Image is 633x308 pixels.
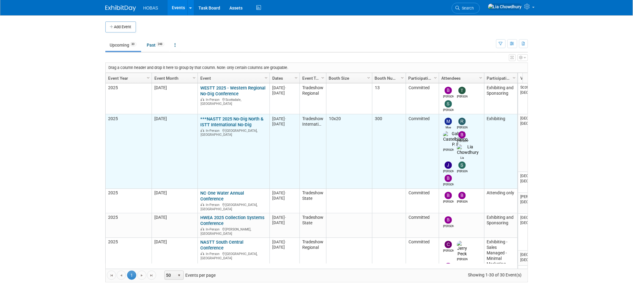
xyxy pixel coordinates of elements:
[443,108,454,112] div: Stephen Alston
[484,213,518,238] td: Exhibiting and Sponsoring
[200,116,263,127] a: ***NASTT 2025 No-Dig North & ISTT International No-Dig
[462,271,527,279] span: Showing 1-30 of 30 Event(s)
[518,114,546,172] td: [GEOGRAPHIC_DATA], [GEOGRAPHIC_DATA]
[201,129,204,132] img: In-Person Event
[511,73,518,82] a: Column Settings
[300,114,326,188] td: Tradeshow International
[152,213,198,238] td: [DATE]
[272,190,297,196] div: [DATE]
[445,87,452,94] img: Bijan Khamanian
[285,215,286,220] span: -
[406,213,439,238] td: Committed
[406,114,439,188] td: Committed
[400,75,405,80] span: Column Settings
[399,73,406,82] a: Column Settings
[293,73,300,82] a: Column Settings
[457,125,468,130] div: Rene Garcia
[375,73,402,83] a: Booth Number
[139,273,144,278] span: Go to the next page
[445,100,452,108] img: Stephen Alston
[201,98,204,101] img: In-Person Event
[272,196,297,201] div: [DATE]
[200,202,267,211] div: [GEOGRAPHIC_DATA], [GEOGRAPHIC_DATA]
[285,240,286,244] span: -
[512,75,517,80] span: Column Settings
[372,83,406,114] td: 13
[460,6,474,10] span: Search
[200,73,266,83] a: Event
[302,73,322,83] a: Event Type (Tradeshow National, Regional, State, Sponsorship, Assoc Event)
[294,75,299,80] span: Column Settings
[484,238,518,277] td: Exhibiting - Sales Managed - Minimal Marketing Involvement
[156,42,164,47] span: 248
[326,114,372,188] td: 10x20
[200,85,266,97] a: WESTT 2025 - Western Regional No-Dig Conference
[484,114,518,188] td: Exhibiting
[264,75,269,80] span: Column Settings
[458,118,466,125] img: Rene Garcia
[443,125,454,130] div: Moe Tamizifar
[518,193,546,214] td: [PERSON_NAME], [GEOGRAPHIC_DATA]
[458,87,466,94] img: Tom Furie
[200,215,265,226] a: HWEA 2025 Collection Systems Conference
[300,238,326,277] td: Tradeshow Regional
[445,216,452,224] img: Bijan Khamanian
[488,3,522,10] img: Lia Chowdhury
[329,73,368,83] a: Booth Size
[119,273,124,278] span: Go to the previous page
[106,189,152,213] td: 2025
[406,189,439,213] td: Committed
[200,128,267,137] div: [GEOGRAPHIC_DATA], [GEOGRAPHIC_DATA]
[366,75,371,80] span: Column Settings
[433,75,438,80] span: Column Settings
[117,271,126,280] a: Go to the previous page
[152,114,198,188] td: [DATE]
[272,220,297,225] div: [DATE]
[272,85,297,90] div: [DATE]
[409,73,435,83] a: Participation
[452,3,480,13] a: Search
[152,238,198,277] td: [DATE]
[457,169,468,173] div: Stephen Alston
[272,215,297,220] div: [DATE]
[106,213,152,238] td: 2025
[458,162,466,169] img: Stephen Alston
[432,73,439,82] a: Column Settings
[272,90,297,96] div: [DATE]
[106,114,152,188] td: 2025
[300,189,326,213] td: Tradeshow State
[109,273,114,278] span: Go to the first page
[137,271,146,280] a: Go to the next page
[406,83,439,114] td: Committed
[300,83,326,114] td: Tradeshow Regional
[443,182,454,187] div: Bryant Welch
[285,116,286,121] span: -
[130,42,137,47] span: 30
[152,83,198,114] td: [DATE]
[518,172,546,193] td: [GEOGRAPHIC_DATA], [GEOGRAPHIC_DATA]
[272,239,297,245] div: [DATE]
[156,271,222,280] span: Events per page
[443,131,469,148] img: Gabriel Castelblanco, P. E.
[457,241,468,257] img: Jerry Peck
[147,271,156,280] a: Go to the last page
[272,245,297,250] div: [DATE]
[285,86,286,90] span: -
[457,199,468,204] div: Brett Ardizone
[106,83,152,114] td: 2025
[443,224,454,228] div: Bijan Khamanian
[106,63,528,73] div: Drag a column header and drop it here to group by that column. Note: only certain columns are gro...
[142,39,169,51] a: Past248
[154,73,194,83] a: Event Month
[457,139,468,143] div: Bijan Khamanian
[206,129,221,133] span: In-Person
[484,189,518,213] td: Attending only
[200,226,267,236] div: [PERSON_NAME], [GEOGRAPHIC_DATA]
[106,238,152,277] td: 2025
[443,199,454,204] div: Bryant Welch
[152,189,198,213] td: [DATE]
[445,162,452,169] img: Jeffrey LeBlanc
[201,203,204,206] img: In-Person Event
[143,6,158,10] span: HOBAS
[478,75,483,80] span: Column Settings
